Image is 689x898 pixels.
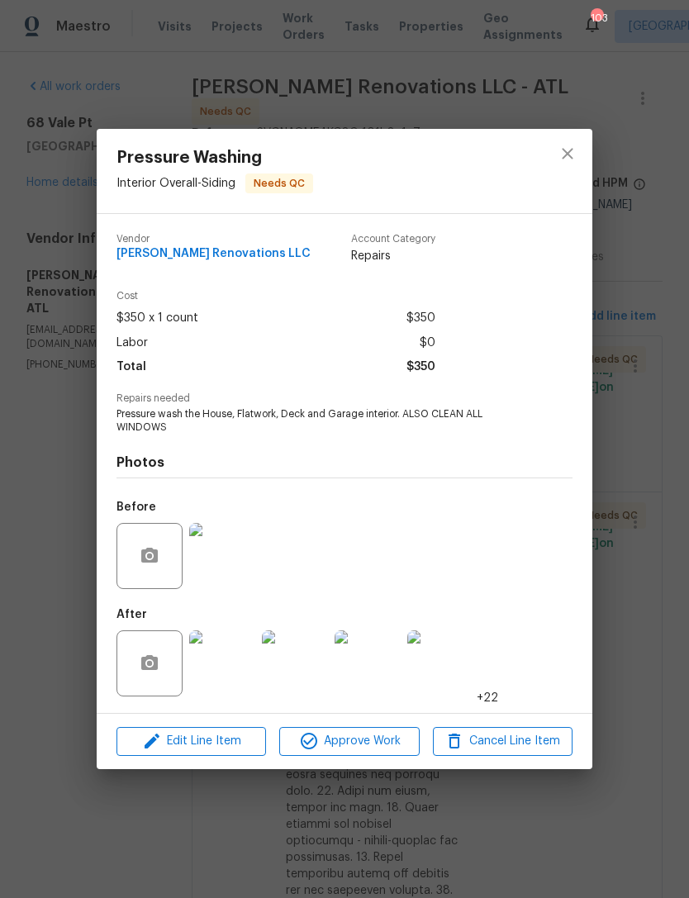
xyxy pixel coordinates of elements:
span: Repairs [351,248,435,264]
span: Vendor [116,234,311,245]
button: Cancel Line Item [433,727,573,756]
span: $0 [420,331,435,355]
span: Pressure wash the House, Flatwork, Deck and Garage interior. ALSO CLEAN ALL WINDOWS [116,407,527,435]
span: Interior Overall - Siding [116,178,235,189]
button: Approve Work [279,727,419,756]
button: close [548,134,587,173]
span: Pressure Washing [116,149,313,167]
span: Needs QC [247,175,311,192]
span: $350 [406,306,435,330]
div: 103 [591,10,602,26]
span: +22 [477,690,498,706]
span: Cancel Line Item [438,731,568,752]
span: Total [116,355,146,379]
span: $350 [406,355,435,379]
h5: Before [116,501,156,513]
span: Edit Line Item [121,731,261,752]
span: Repairs needed [116,393,573,404]
span: Labor [116,331,148,355]
span: Cost [116,291,435,302]
button: Edit Line Item [116,727,266,756]
span: Approve Work [284,731,414,752]
h5: After [116,609,147,620]
span: Account Category [351,234,435,245]
span: $350 x 1 count [116,306,198,330]
span: [PERSON_NAME] Renovations LLC [116,248,311,260]
h4: Photos [116,454,573,471]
